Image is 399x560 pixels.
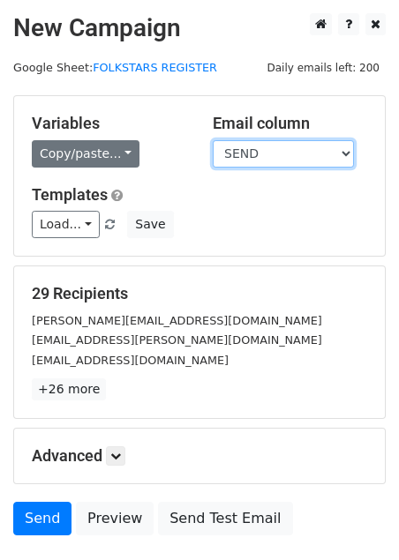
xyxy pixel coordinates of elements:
[32,185,108,204] a: Templates
[311,475,399,560] iframe: Chat Widget
[158,502,292,535] a: Send Test Email
[127,211,173,238] button: Save
[32,333,322,347] small: [EMAIL_ADDRESS][PERSON_NAME][DOMAIN_NAME]
[260,58,386,78] span: Daily emails left: 200
[32,284,367,303] h5: 29 Recipients
[13,502,72,535] a: Send
[260,61,386,74] a: Daily emails left: 200
[32,140,139,168] a: Copy/paste...
[32,114,186,133] h5: Variables
[32,446,367,466] h5: Advanced
[32,354,229,367] small: [EMAIL_ADDRESS][DOMAIN_NAME]
[93,61,217,74] a: FOLKSTARS REGISTER
[13,61,217,74] small: Google Sheet:
[76,502,154,535] a: Preview
[32,314,322,327] small: [PERSON_NAME][EMAIL_ADDRESS][DOMAIN_NAME]
[213,114,367,133] h5: Email column
[13,13,386,43] h2: New Campaign
[32,378,106,400] a: +26 more
[32,211,100,238] a: Load...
